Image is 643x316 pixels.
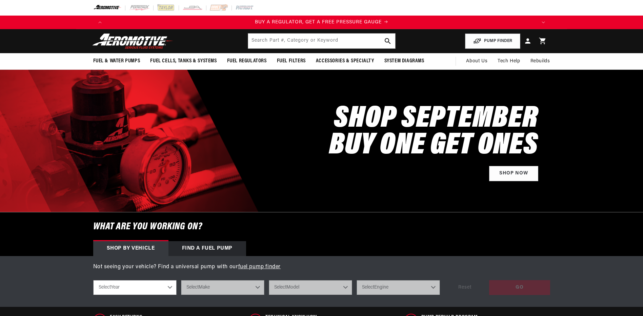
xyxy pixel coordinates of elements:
[76,16,567,29] slideshow-component: Translation missing: en.sections.announcements.announcement_bar
[537,16,550,29] button: Translation missing: en.sections.announcements.next_announcement
[255,20,382,25] span: BUY A REGULATOR, GET A FREE PRESSURE GAUGE
[379,53,429,69] summary: System Diagrams
[316,58,374,65] span: Accessories & Specialty
[461,53,493,69] a: About Us
[93,58,140,65] span: Fuel & Water Pumps
[222,53,272,69] summary: Fuel Regulators
[93,16,107,29] button: Translation missing: en.sections.announcements.previous_announcement
[107,19,537,26] a: BUY A REGULATOR, GET A FREE PRESSURE GAUGE
[269,280,352,295] select: Model
[107,19,537,26] div: 1 of 4
[93,280,177,295] select: Year
[465,34,520,49] button: PUMP FINDER
[493,53,525,69] summary: Tech Help
[498,58,520,65] span: Tech Help
[238,264,281,270] a: fuel pump finder
[91,33,175,49] img: Aeromotive
[76,212,567,241] h6: What are you working on?
[357,280,440,295] select: Engine
[380,34,395,48] button: search button
[277,58,306,65] span: Fuel Filters
[107,19,537,26] div: Announcement
[329,106,538,160] h2: SHOP SEPTEMBER BUY ONE GET ONES
[168,241,246,256] div: Find a Fuel Pump
[489,166,538,181] a: Shop Now
[88,53,145,69] summary: Fuel & Water Pumps
[150,58,217,65] span: Fuel Cells, Tanks & Systems
[466,59,487,64] span: About Us
[530,58,550,65] span: Rebuilds
[311,53,379,69] summary: Accessories & Specialty
[227,58,267,65] span: Fuel Regulators
[384,58,424,65] span: System Diagrams
[272,53,311,69] summary: Fuel Filters
[248,34,395,48] input: Search by Part Number, Category or Keyword
[181,280,264,295] select: Make
[145,53,222,69] summary: Fuel Cells, Tanks & Systems
[93,263,550,272] p: Not seeing your vehicle? Find a universal pump with our
[525,53,555,69] summary: Rebuilds
[93,241,168,256] div: Shop by vehicle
